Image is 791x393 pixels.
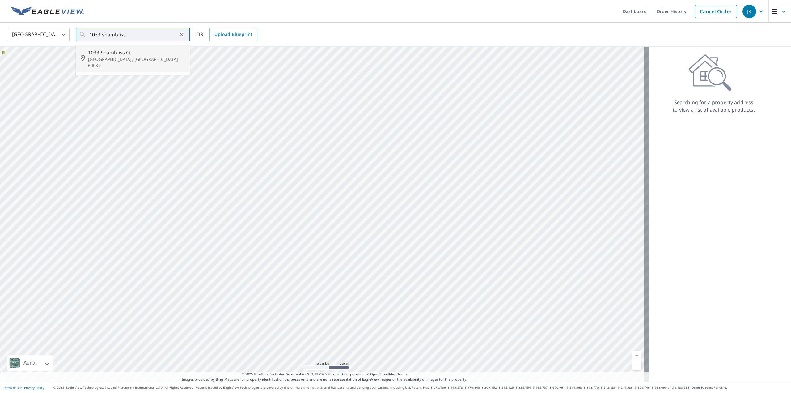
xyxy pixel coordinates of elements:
[397,372,408,376] a: Terms
[672,99,755,113] p: Searching for a property address to view a list of available products.
[214,31,252,38] span: Upload Blueprint
[370,372,396,376] a: OpenStreetMap
[742,5,756,18] div: JK
[177,30,186,39] button: Clear
[88,56,185,69] p: [GEOGRAPHIC_DATA], [GEOGRAPHIC_DATA] 60089
[11,7,84,16] img: EV Logo
[695,5,737,18] a: Cancel Order
[209,28,257,41] a: Upload Blueprint
[632,360,641,370] a: Current Level 5, Zoom Out
[7,355,53,371] div: Aerial
[88,49,185,56] span: 1033 Shambliss Ct
[8,26,70,43] div: [GEOGRAPHIC_DATA]
[242,372,408,377] span: © 2025 TomTom, Earthstar Geographics SIO, © 2025 Microsoft Corporation, ©
[22,355,38,371] div: Aerial
[3,386,44,390] p: |
[53,385,788,390] p: © 2025 Eagle View Technologies, Inc. and Pictometry International Corp. All Rights Reserved. Repo...
[3,386,22,390] a: Terms of Use
[196,28,257,41] div: OR
[632,351,641,360] a: Current Level 5, Zoom In
[24,386,44,390] a: Privacy Policy
[89,26,177,43] input: Search by address or latitude-longitude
